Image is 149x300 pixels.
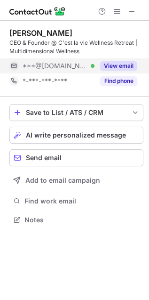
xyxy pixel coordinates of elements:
span: Find work email [24,197,140,205]
button: Add to email campaign [9,172,143,189]
button: Reveal Button [100,61,137,71]
button: Send email [9,149,143,166]
span: AI write personalized message [26,131,126,139]
button: Notes [9,213,143,227]
span: Notes [24,216,140,224]
div: [PERSON_NAME] [9,28,72,38]
button: save-profile-one-click [9,104,143,121]
span: Add to email campaign [25,177,100,184]
button: AI write personalized message [9,127,143,144]
span: ***@[DOMAIN_NAME] [23,62,87,70]
img: ContactOut v5.3.10 [9,6,66,17]
button: Reveal Button [100,76,137,86]
div: CEO & Founder @ C'est la vie Wellness Retreat | Multidimensional Wellness [9,39,143,56]
div: Save to List / ATS / CRM [26,109,127,116]
span: Send email [26,154,62,162]
button: Find work email [9,195,143,208]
